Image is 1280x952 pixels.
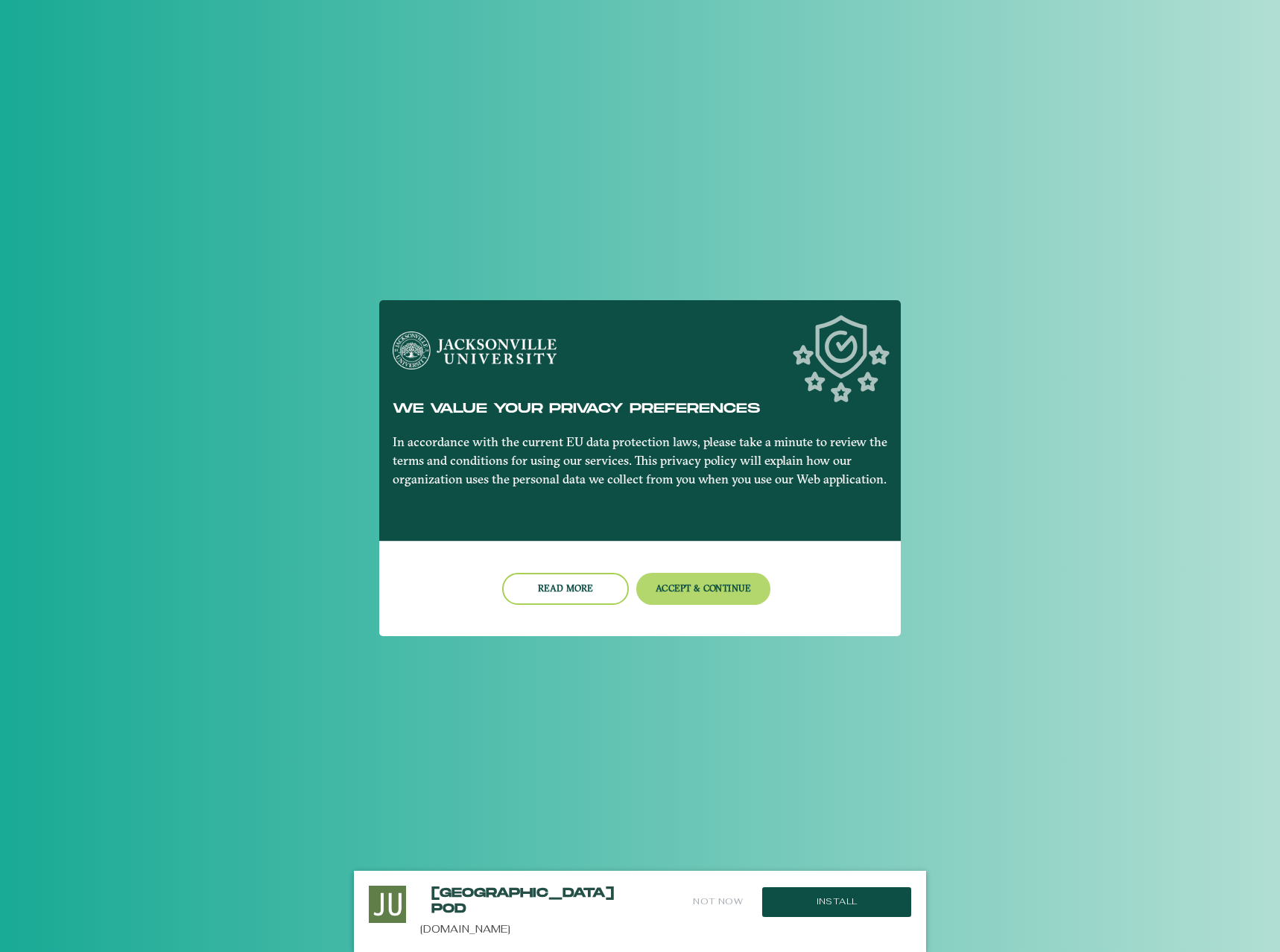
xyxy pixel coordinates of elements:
[691,886,744,918] button: Not Now
[393,401,888,417] h5: We value your privacy preferences
[431,886,587,916] h2: [GEOGRAPHIC_DATA] POD
[762,887,911,917] button: Install
[393,433,888,489] p: In accordance with the current EU data protection laws, please take a minute to review the terms ...
[420,922,510,936] a: [DOMAIN_NAME]
[502,573,629,605] button: Read more
[636,573,771,605] button: Accept & Continue
[393,331,557,369] img: Jacksonville University logo
[369,886,406,923] img: Install this Application?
